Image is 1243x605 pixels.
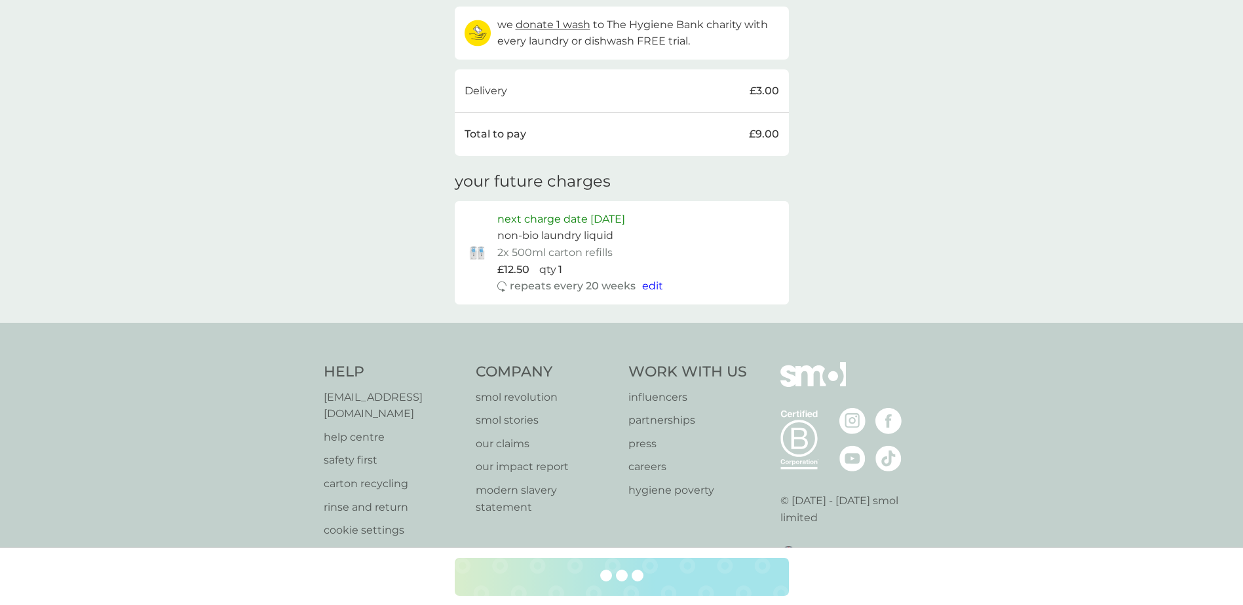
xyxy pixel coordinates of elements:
[476,412,615,429] a: smol stories
[476,458,615,475] a: our impact report
[476,362,615,382] h4: Company
[839,408,866,434] img: visit the smol Instagram page
[749,126,779,143] p: £9.00
[558,261,562,278] p: 1
[324,499,463,516] a: rinse and return
[642,280,663,292] span: edit
[628,458,747,475] a: careers
[780,546,797,562] img: UK flag
[324,389,463,422] a: [EMAIL_ADDRESS][DOMAIN_NAME]
[628,389,747,406] a: influencers
[476,389,615,406] a: smol revolution
[516,18,590,31] span: donate 1 wash
[750,82,779,100] p: £3.00
[476,482,615,515] a: modern slavery statement
[780,492,920,526] p: © [DATE] - [DATE] smol limited
[497,16,779,50] p: we to The Hygiene Bank charity with every laundry or dishwash FREE trial.
[510,278,636,295] p: repeats every 20 weeks
[497,211,625,228] p: next charge date [DATE]
[324,429,463,446] a: help centre
[628,362,747,382] h4: Work With Us
[497,261,529,278] p: £12.50
[839,445,866,471] img: visit the smol Youtube page
[539,261,556,278] p: qty
[628,412,747,429] a: partnerships
[324,452,463,469] a: safety first
[497,244,613,261] p: 2x 500ml carton refills
[875,408,902,434] img: visit the smol Facebook page
[780,362,846,407] img: smol
[476,435,615,452] a: our claims
[875,445,902,471] img: visit the smol Tiktok page
[642,278,663,295] button: edit
[324,475,463,492] a: carton recycling
[324,522,463,539] a: cookie settings
[628,482,747,499] a: hygiene poverty
[324,362,463,382] h4: Help
[803,545,819,562] span: UK
[465,82,507,100] p: Delivery
[455,172,611,191] h3: your future charges
[465,126,526,143] p: Total to pay
[628,435,747,452] a: press
[497,227,613,244] p: non-bio laundry liquid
